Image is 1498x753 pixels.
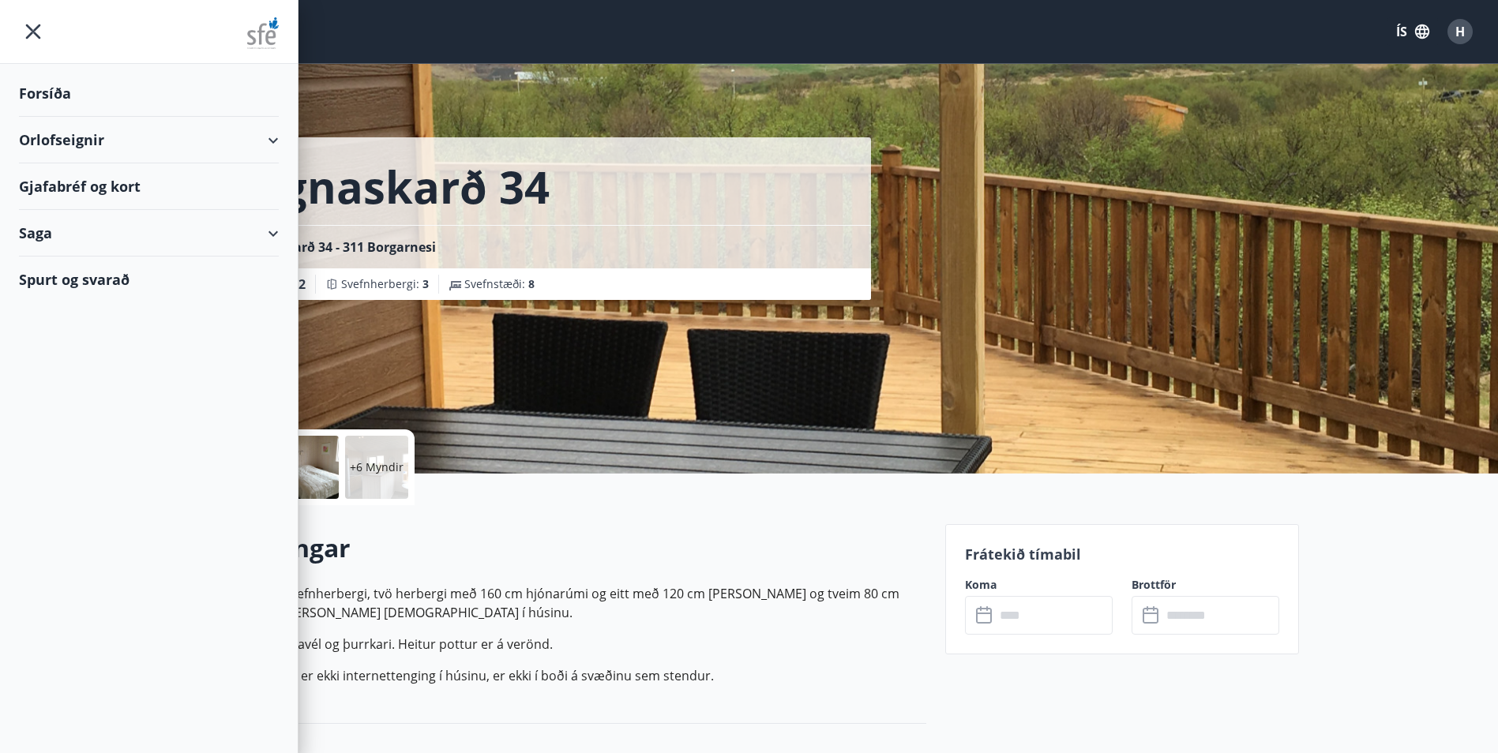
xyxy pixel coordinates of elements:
[200,666,926,685] p: [PERSON_NAME] er ekki internettenging í húsinu, er ekki í boði á svæðinu sem stendur.
[464,276,535,292] span: Svefnstæði :
[965,577,1113,593] label: Koma
[19,70,279,117] div: Forsíða
[247,17,279,49] img: union_logo
[200,635,926,654] p: Í húsinu er þvottavél og þurrkari. Heitur pottur er á verönd.
[965,544,1279,564] p: Frátekið tímabil
[1387,17,1438,46] button: ÍS
[19,257,279,302] div: Spurt og svarað
[19,210,279,257] div: Saga
[219,156,550,216] h1: Svignaskarð 34
[350,459,404,475] p: +6 Myndir
[1132,577,1279,593] label: Brottför
[341,276,429,292] span: Svefnherbergi :
[422,276,429,291] span: 3
[1441,13,1479,51] button: H
[1455,23,1465,40] span: H
[200,530,926,565] h2: Upplýsingar
[528,276,535,291] span: 8
[19,117,279,163] div: Orlofseignir
[238,238,436,256] span: Svignaskarð 34 - 311 Borgarnesi
[19,163,279,210] div: Gjafabréf og kort
[19,17,47,46] button: menu
[200,584,926,622] p: Í húsinu eru 3 svefnherbergi, tvö herbergi með 160 cm hjónarúmi og eitt með 120 cm [PERSON_NAME] ...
